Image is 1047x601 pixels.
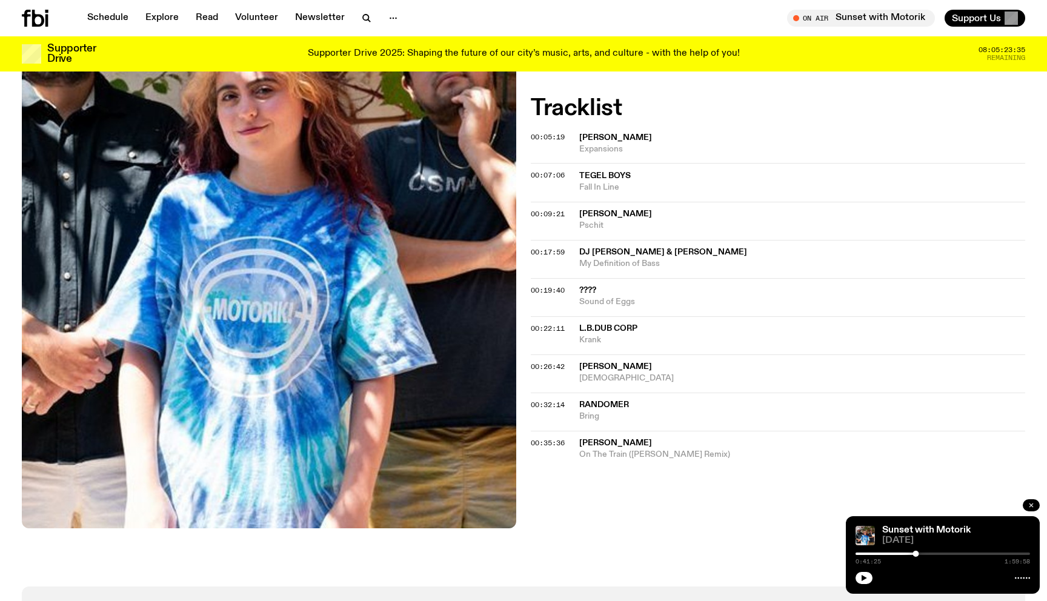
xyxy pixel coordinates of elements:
[882,525,971,535] a: Sunset with Motorik
[1005,559,1030,565] span: 1:59:58
[47,44,96,64] h3: Supporter Drive
[579,449,1025,460] span: On The Train ([PERSON_NAME] Remix)
[987,55,1025,61] span: Remaining
[579,334,1025,346] span: Krank
[531,285,565,295] span: 00:19:40
[579,286,596,294] span: ????
[531,362,565,371] span: 00:26:42
[579,133,652,142] span: [PERSON_NAME]
[856,559,881,565] span: 0:41:25
[579,411,1025,422] span: Bring
[138,10,186,27] a: Explore
[188,10,225,27] a: Read
[882,536,1030,545] span: [DATE]
[531,98,1025,119] h2: Tracklist
[579,362,652,371] span: [PERSON_NAME]
[80,10,136,27] a: Schedule
[531,132,565,142] span: 00:05:19
[531,209,565,219] span: 00:09:21
[579,182,1025,193] span: Fall In Line
[579,248,747,256] span: dj [PERSON_NAME] & [PERSON_NAME]
[579,400,629,409] span: Randomer
[579,296,1025,308] span: Sound of Eggs
[787,10,935,27] button: On AirSunset with Motorik
[952,13,1001,24] span: Support Us
[945,10,1025,27] button: Support Us
[531,438,565,448] span: 00:35:36
[579,144,1025,155] span: Expansions
[531,247,565,257] span: 00:17:59
[288,10,352,27] a: Newsletter
[579,258,1025,270] span: My Definition of Bass
[579,210,652,218] span: [PERSON_NAME]
[531,324,565,333] span: 00:22:11
[579,171,631,180] span: Tegel Boys
[579,439,652,447] span: [PERSON_NAME]
[531,170,565,180] span: 00:07:06
[856,526,875,545] img: Andrew, Reenie, and Pat stand in a row, smiling at the camera, in dappled light with a vine leafe...
[579,324,637,333] span: L.B.Dub Corp
[979,47,1025,53] span: 08:05:23:35
[228,10,285,27] a: Volunteer
[308,48,740,59] p: Supporter Drive 2025: Shaping the future of our city’s music, arts, and culture - with the help o...
[579,220,1025,231] span: Pschit
[531,400,565,410] span: 00:32:14
[579,373,1025,384] span: [DEMOGRAPHIC_DATA]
